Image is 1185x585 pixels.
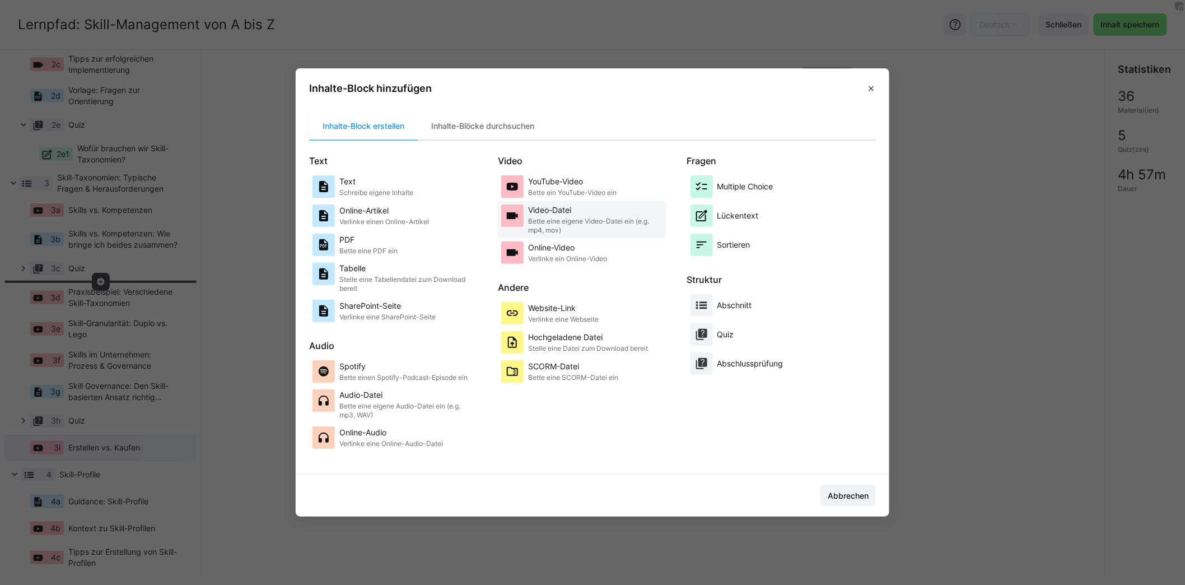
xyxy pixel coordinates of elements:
[339,439,443,448] p: Verlinke eine Online-Audio-Datei
[339,176,413,187] p: Text
[339,247,398,256] p: Bette eine PDF ein
[528,176,617,187] p: YouTube-Video
[528,205,663,216] p: Video-Datei
[528,332,648,343] p: Hochgeladene Datei
[820,485,876,507] button: Abbrechen
[528,254,607,263] p: Verlinke ein Online-Video
[309,113,418,140] div: Inhalte-Block erstellen
[339,300,436,312] p: SharePoint-Seite
[528,344,648,353] p: Stelle eine Datei zum Download bereit
[826,490,870,502] span: Abbrechen
[687,154,876,168] p: Fragen
[528,303,599,314] p: Website-Link
[339,427,443,438] p: Online-Audio
[309,339,498,352] p: Audio
[498,281,687,294] p: Andere
[528,217,663,235] p: Bette eine eigene Video-Datei ein (e.g. mp4, mov)
[339,234,398,245] p: PDF
[717,358,783,369] p: Abschlussprüfung
[339,373,468,382] p: Bette einen Spotify-Podcast-Episode ein
[687,273,876,286] p: Struktur
[339,263,474,274] p: Tabelle
[339,275,474,293] p: Stelle eine Tabellendatei zum Download bereit
[717,239,750,250] p: Sortieren
[528,242,607,253] p: Online-Video
[339,389,474,401] p: Audio-Datei
[339,217,429,226] p: Verlinke einen Online-Artikel
[339,361,468,372] p: Spotify
[528,315,599,324] p: Verlinke eine Webseite
[339,313,436,322] p: Verlinke eine SharePoint-Seite
[498,154,687,168] p: Video
[528,188,617,197] p: Bette ein YouTube-Video ein
[339,402,474,420] p: Bette eine eigene Audio-Datei ein (e.g. mp3, WAV)
[339,205,429,216] p: Online-Artikel
[717,300,752,311] p: Abschnitt
[717,329,734,340] p: Quiz
[418,113,548,140] div: Inhalte-Blöcke durchsuchen
[528,361,618,372] p: SCORM-Datei
[309,82,432,95] h3: Inhalte-Block hinzufügen
[309,154,498,168] p: Text
[717,181,773,192] p: Multiple Choice
[339,188,413,197] p: Schreibe eigene Inhalte
[717,210,759,221] p: Lückentext
[528,373,618,382] p: Bette eine SCORM-Datei ein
